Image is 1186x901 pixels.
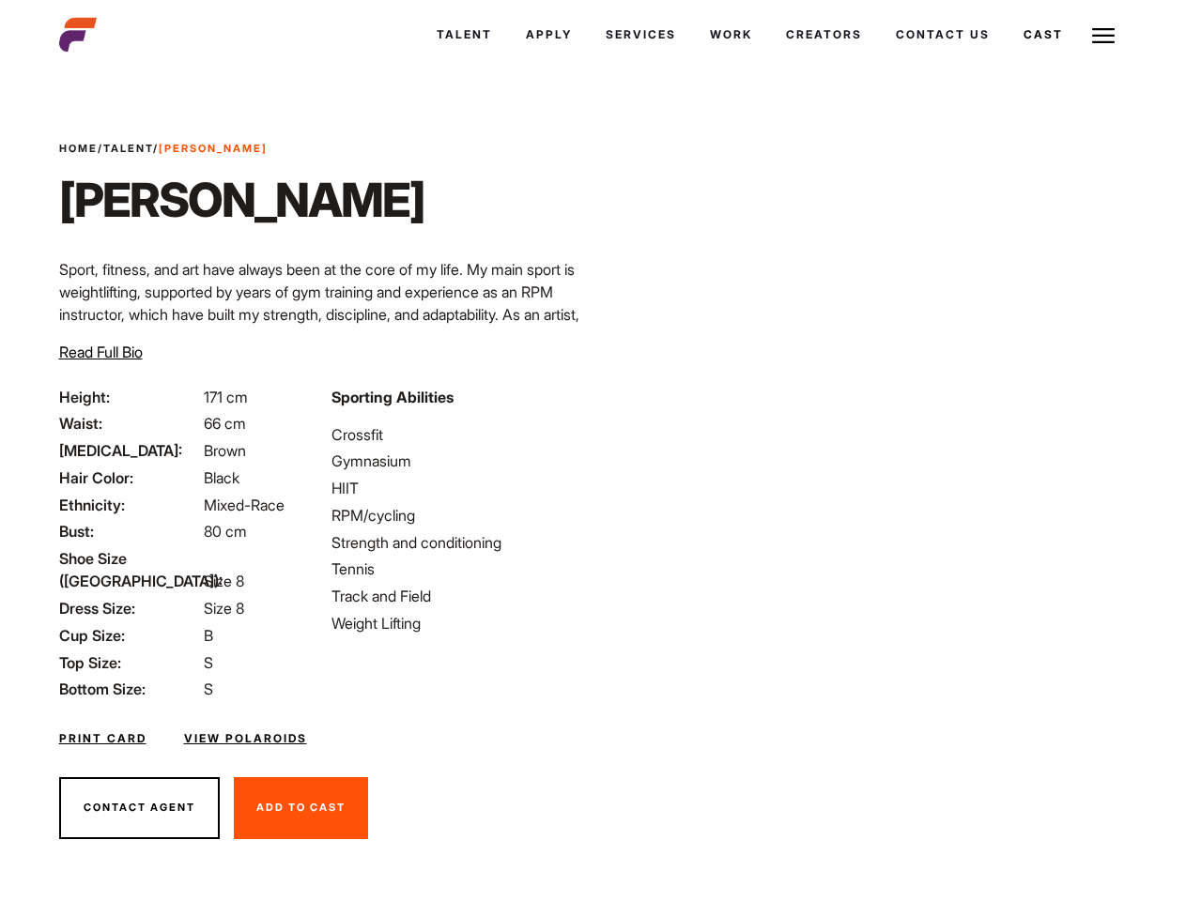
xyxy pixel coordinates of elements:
li: Gymnasium [331,450,581,472]
span: S [204,680,213,698]
span: / / [59,141,268,157]
span: Cup Size: [59,624,200,647]
span: 66 cm [204,414,246,433]
a: Services [589,9,693,60]
button: Read Full Bio [59,341,143,363]
a: Print Card [59,730,146,747]
a: Home [59,142,98,155]
li: Strength and conditioning [331,531,581,554]
span: B [204,626,213,645]
a: Creators [769,9,879,60]
strong: [PERSON_NAME] [159,142,268,155]
a: Cast [1007,9,1080,60]
span: Read Full Bio [59,343,143,361]
span: Size 8 [204,599,244,618]
li: Crossfit [331,423,581,446]
span: Brown [204,441,246,460]
span: Mixed-Race [204,496,285,514]
span: Shoe Size ([GEOGRAPHIC_DATA]): [59,547,200,592]
span: [MEDICAL_DATA]: [59,439,200,462]
span: Bust: [59,520,200,542]
li: Weight Lifting [331,612,581,634]
a: Apply [509,9,589,60]
a: Work [693,9,769,60]
li: Track and Field [331,585,581,607]
img: cropped-aefm-brand-fav-22-square.png [59,16,97,53]
a: View Polaroids [184,730,307,747]
button: Contact Agent [59,777,220,839]
a: Talent [420,9,509,60]
span: Dress Size: [59,597,200,619]
strong: Sporting Abilities [331,388,454,406]
span: Black [204,468,239,487]
p: Sport, fitness, and art have always been at the core of my life. My main sport is weightlifting, ... [59,258,582,371]
a: Talent [103,142,153,155]
span: Add To Cast [256,801,346,814]
span: Ethnicity: [59,494,200,516]
span: 80 cm [204,522,247,541]
a: Contact Us [879,9,1007,60]
li: Tennis [331,557,581,580]
span: Bottom Size: [59,678,200,700]
li: RPM/cycling [331,504,581,527]
span: Waist: [59,412,200,435]
img: Burger icon [1092,24,1115,47]
span: 171 cm [204,388,248,406]
span: S [204,653,213,672]
h1: [PERSON_NAME] [59,172,424,228]
span: Size 8 [204,572,244,590]
span: Hair Color: [59,466,200,489]
span: Top Size: [59,651,200,674]
button: Add To Cast [234,777,368,839]
span: Height: [59,386,200,408]
li: HIIT [331,477,581,499]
